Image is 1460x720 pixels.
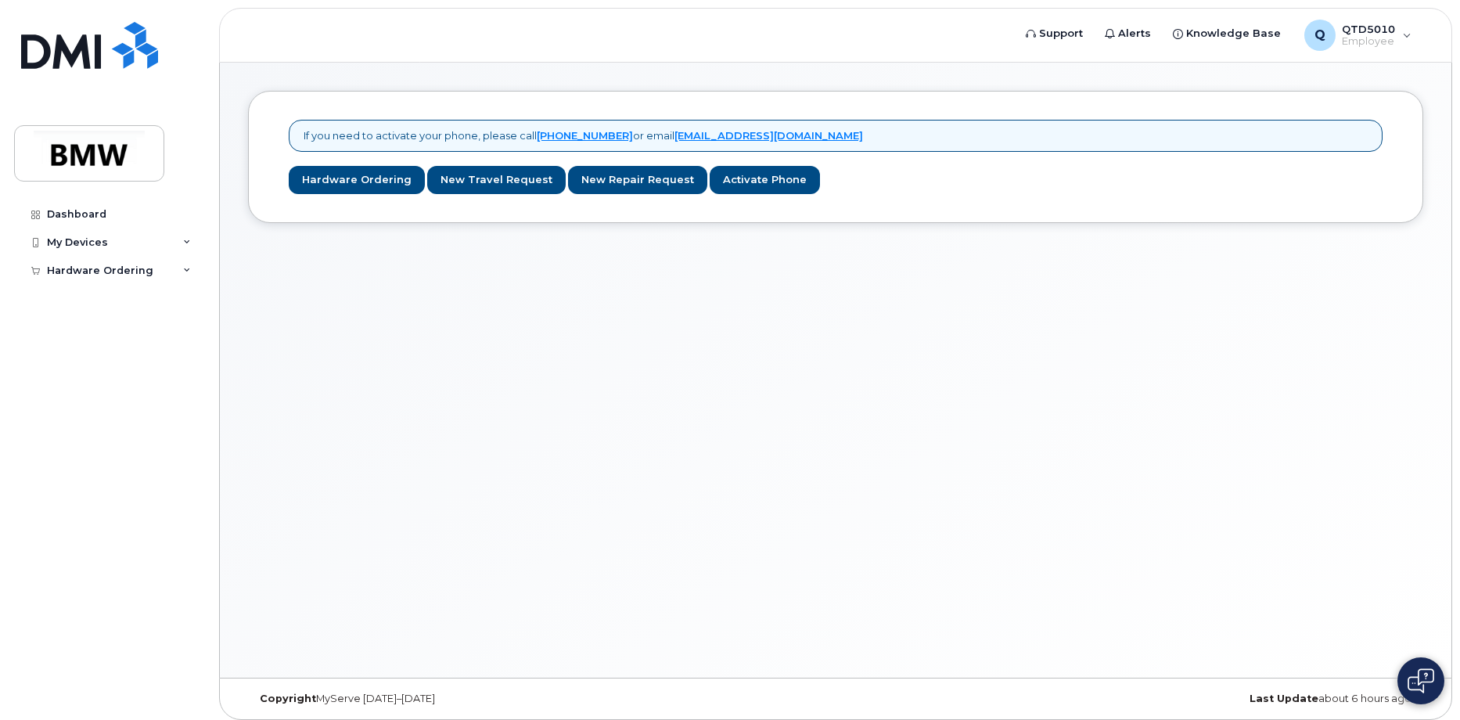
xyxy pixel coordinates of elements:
[248,693,640,705] div: MyServe [DATE]–[DATE]
[568,166,707,195] a: New Repair Request
[304,128,863,143] p: If you need to activate your phone, please call or email
[1250,693,1318,704] strong: Last Update
[1031,693,1423,705] div: about 6 hours ago
[1408,668,1434,693] img: Open chat
[427,166,566,195] a: New Travel Request
[710,166,820,195] a: Activate Phone
[260,693,316,704] strong: Copyright
[674,129,863,142] a: [EMAIL_ADDRESS][DOMAIN_NAME]
[537,129,633,142] a: [PHONE_NUMBER]
[289,166,425,195] a: Hardware Ordering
